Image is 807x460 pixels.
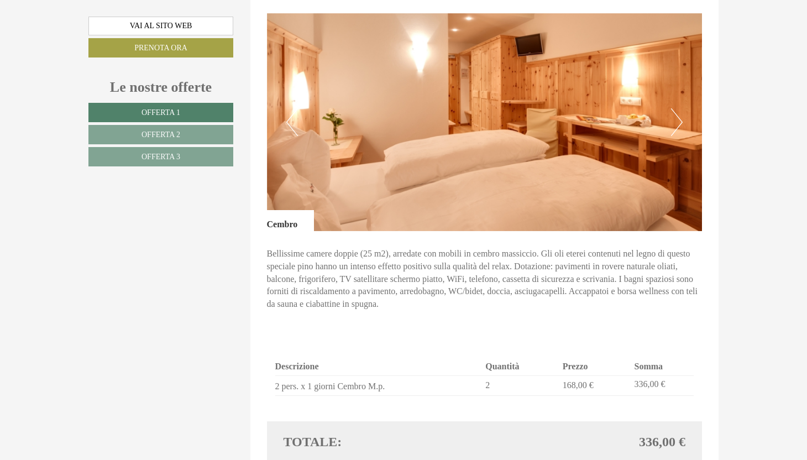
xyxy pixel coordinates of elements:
[267,248,703,311] p: Bellissime camere doppie (25 m2), arredate con mobili in cembro massiccio. Gli oli eterei contenu...
[142,108,180,117] span: Offerta 1
[88,38,233,57] a: Prenota ora
[267,13,703,231] img: image
[286,108,298,136] button: Previous
[275,375,481,395] td: 2 pers. x 1 giorni Cembro M.p.
[275,358,481,375] th: Descrizione
[481,358,558,375] th: Quantità
[630,375,694,395] td: 336,00 €
[639,432,685,451] span: 336,00 €
[563,380,594,390] span: 168,00 €
[142,130,180,139] span: Offerta 2
[267,210,315,231] div: Cembro
[558,358,630,375] th: Prezzo
[88,17,233,35] a: Vai al sito web
[142,153,180,161] span: Offerta 3
[630,358,694,375] th: Somma
[275,432,485,451] div: Totale:
[88,77,233,97] div: Le nostre offerte
[671,108,683,136] button: Next
[481,375,558,395] td: 2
